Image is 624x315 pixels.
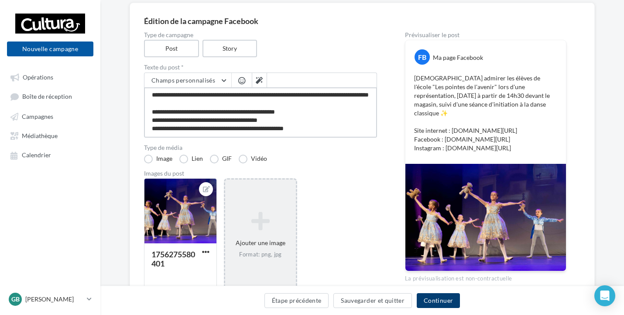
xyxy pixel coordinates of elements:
[144,17,580,25] div: Édition de la campagne Facebook
[333,293,412,308] button: Sauvegarder et quitter
[210,155,232,163] label: GIF
[5,147,95,163] a: Calendrier
[5,69,95,85] a: Opérations
[11,295,20,304] span: GB
[414,74,557,152] p: [DEMOGRAPHIC_DATA] admirer les élèves de l'école "Les pointes de l'avenir" lors d'une représentat...
[144,73,231,88] button: Champs personnalisés
[415,49,430,65] div: FB
[179,155,203,163] label: Lien
[5,108,95,124] a: Campagnes
[239,155,267,163] label: Vidéo
[144,155,172,163] label: Image
[594,285,615,306] div: Open Intercom Messenger
[151,76,215,84] span: Champs personnalisés
[202,40,257,57] label: Story
[22,152,51,159] span: Calendrier
[25,295,83,304] p: [PERSON_NAME]
[144,64,377,70] label: Texte du post *
[7,42,93,56] button: Nouvelle campagne
[144,170,377,177] div: Images du post
[405,32,566,38] div: Prévisualiser le post
[22,113,53,120] span: Campagnes
[405,271,566,283] div: La prévisualisation est non-contractuelle
[264,293,329,308] button: Étape précédente
[22,93,72,100] span: Boîte de réception
[151,249,195,268] div: 1756275580401
[144,32,377,38] label: Type de campagne
[144,145,377,151] label: Type de média
[7,291,93,308] a: GB [PERSON_NAME]
[22,132,58,139] span: Médiathèque
[23,73,53,81] span: Opérations
[5,128,95,143] a: Médiathèque
[144,40,199,57] label: Post
[433,53,483,62] div: Ma page Facebook
[417,293,460,308] button: Continuer
[5,88,95,104] a: Boîte de réception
